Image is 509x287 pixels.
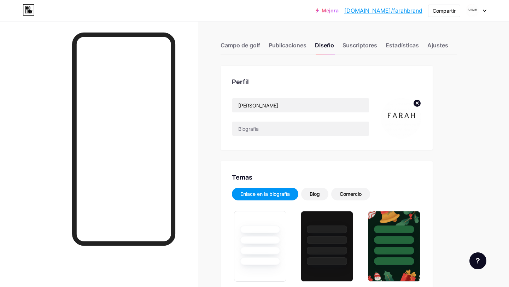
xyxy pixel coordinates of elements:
[466,4,479,17] img: Farahbrand
[232,122,369,136] input: Biografía
[343,42,377,49] font: Suscriptores
[386,42,419,49] font: Estadísticas
[240,191,290,197] font: Enlace en la biografía
[232,78,249,86] font: Perfil
[310,191,320,197] font: Blog
[433,8,456,14] font: Compartir
[344,6,422,15] a: [DOMAIN_NAME]/farahbrand
[381,98,421,139] img: Farahbrand
[221,42,260,49] font: Campo de golf
[232,98,369,112] input: Nombre
[232,174,252,181] font: Temas
[340,191,362,197] font: Comercio
[269,42,306,49] font: Publicaciones
[427,42,448,49] font: Ajustes
[322,7,339,13] font: Mejora
[344,7,422,14] font: [DOMAIN_NAME]/farahbrand
[315,42,334,49] font: Diseño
